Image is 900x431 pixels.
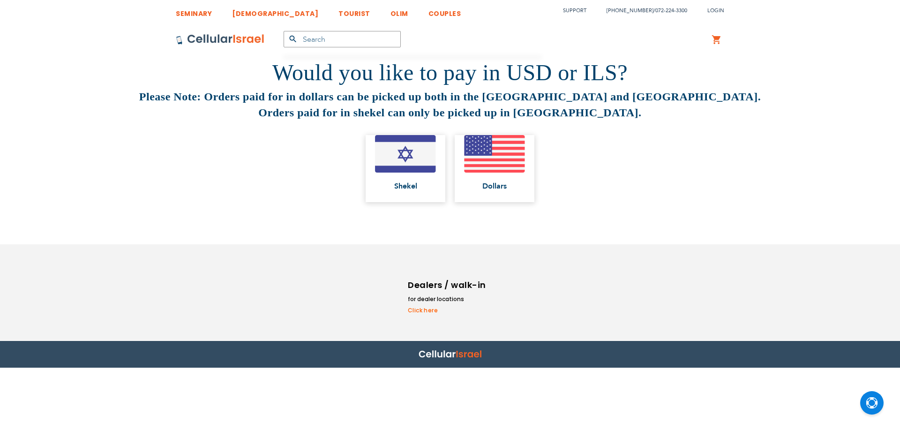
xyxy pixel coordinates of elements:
[176,2,212,20] a: SEMINARY
[139,91,761,119] strong: Please Note: Orders paid for in dollars can be picked up both in the [GEOGRAPHIC_DATA] and [GEOGR...
[394,182,417,190] span: Shekel
[607,7,653,14] a: [PHONE_NUMBER]
[655,7,687,14] a: 072-224-3300
[482,182,507,190] span: Dollars
[284,31,401,47] input: Search
[232,2,318,20] a: [DEMOGRAPHIC_DATA]
[563,7,586,14] a: Support
[597,4,687,17] li: /
[338,2,370,20] a: TOURIST
[428,2,461,20] a: COUPLES
[366,135,445,203] a: Shekel
[707,7,724,14] span: Login
[176,34,265,45] img: Cellular Israel Logo
[455,135,534,203] a: Dollars
[408,306,487,315] a: Click here
[408,295,487,304] li: for dealer locations
[390,2,408,20] a: OLIM
[408,278,487,292] h6: Dealers / walk-in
